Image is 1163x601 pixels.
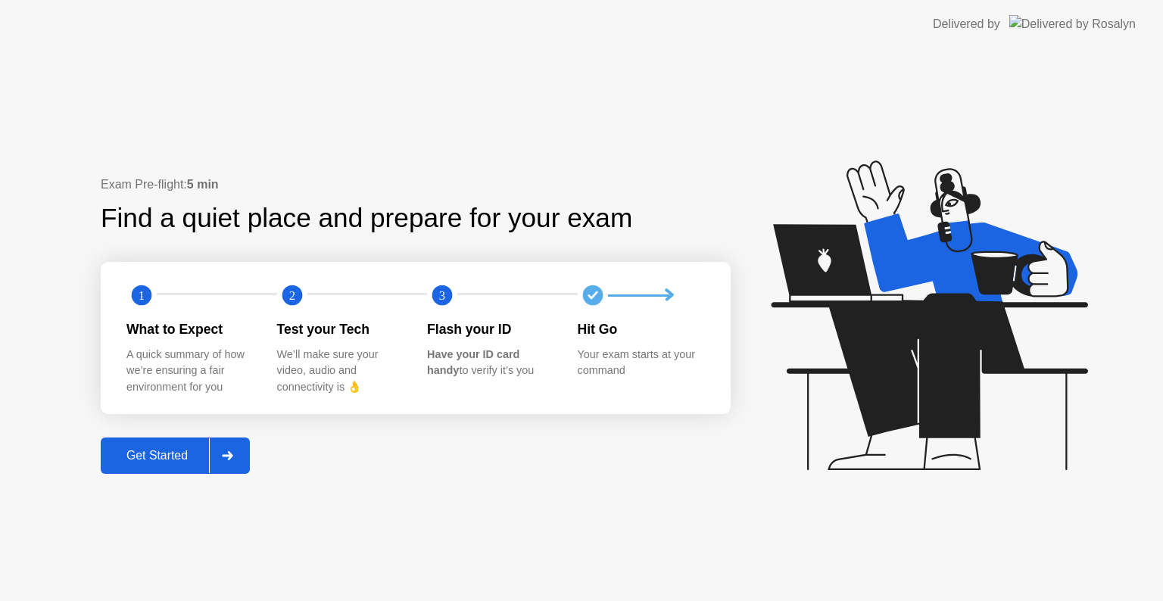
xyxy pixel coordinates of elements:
b: 5 min [187,178,219,191]
div: A quick summary of how we’re ensuring a fair environment for you [126,347,253,396]
div: What to Expect [126,319,253,339]
div: Get Started [105,449,209,462]
div: Find a quiet place and prepare for your exam [101,198,635,238]
div: Test your Tech [277,319,404,339]
div: Hit Go [578,319,704,339]
img: Delivered by Rosalyn [1009,15,1136,33]
text: 1 [139,288,145,303]
b: Have your ID card handy [427,348,519,377]
div: to verify it’s you [427,347,553,379]
text: 3 [439,288,445,303]
text: 2 [288,288,295,303]
div: Delivered by [933,15,1000,33]
div: Exam Pre-flight: [101,176,731,194]
div: Your exam starts at your command [578,347,704,379]
div: Flash your ID [427,319,553,339]
button: Get Started [101,438,250,474]
div: We’ll make sure your video, audio and connectivity is 👌 [277,347,404,396]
